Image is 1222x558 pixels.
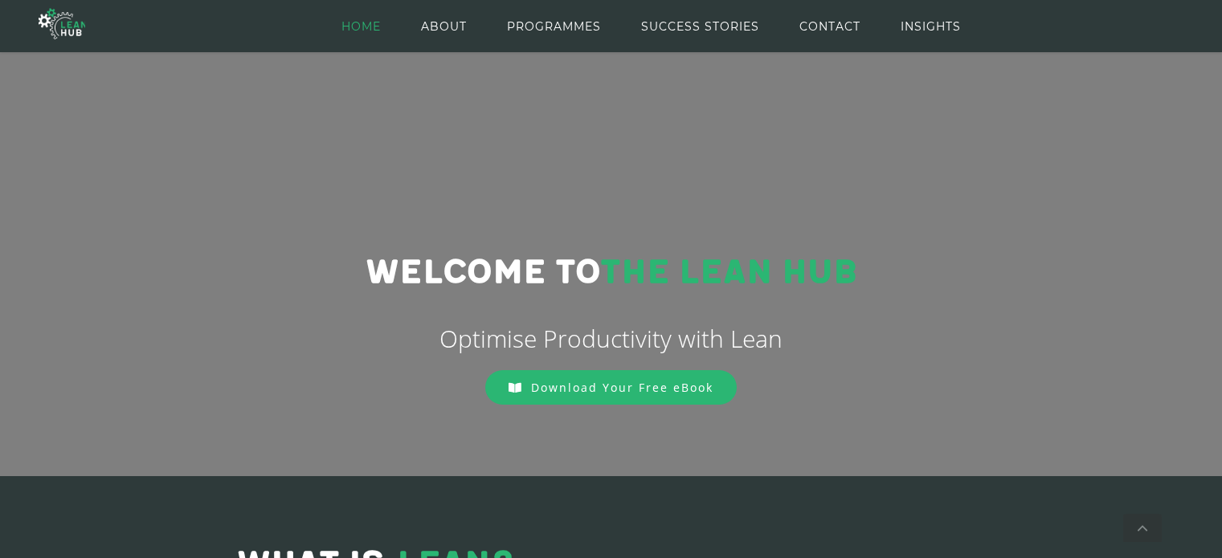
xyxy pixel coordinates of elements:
[485,370,737,405] a: Download Your Free eBook
[531,380,713,395] span: Download Your Free eBook
[366,252,600,293] span: Welcome to
[600,252,856,293] span: THE LEAN HUB
[439,322,783,355] span: Optimise Productivity with Lean
[39,2,85,46] img: The Lean Hub | Optimising productivity with Lean Logo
